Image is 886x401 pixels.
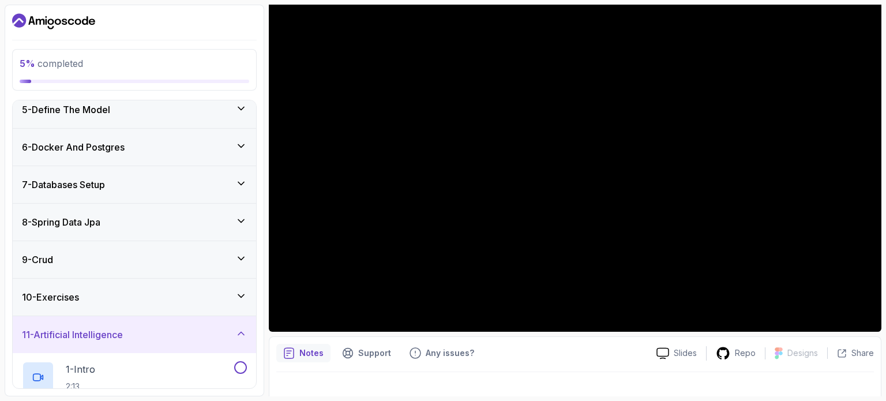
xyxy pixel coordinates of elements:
button: 1-Intro2:13 [22,361,247,393]
p: Designs [787,347,818,359]
a: Repo [707,346,765,361]
button: Feedback button [403,344,481,362]
p: Repo [735,347,756,359]
span: completed [20,58,83,69]
h3: 10 - Exercises [22,290,79,304]
p: 1 - Intro [66,362,95,376]
p: Share [851,347,874,359]
button: 7-Databases Setup [13,166,256,203]
button: 5-Define The Model [13,91,256,128]
h3: 11 - Artificial Intelligence [22,328,123,342]
p: Support [358,347,391,359]
span: 5 % [20,58,35,69]
a: Dashboard [12,12,95,31]
p: Slides [674,347,697,359]
button: 11-Artificial Intelligence [13,316,256,353]
h3: 9 - Crud [22,253,53,267]
button: 8-Spring Data Jpa [13,204,256,241]
p: 2:13 [66,381,95,392]
p: Any issues? [426,347,474,359]
h3: 6 - Docker And Postgres [22,140,125,154]
button: notes button [276,344,331,362]
a: Slides [647,347,706,359]
button: 6-Docker And Postgres [13,129,256,166]
button: 10-Exercises [13,279,256,316]
button: Support button [335,344,398,362]
p: Notes [299,347,324,359]
button: Share [827,347,874,359]
h3: 7 - Databases Setup [22,178,105,192]
h3: 8 - Spring Data Jpa [22,215,100,229]
h3: 5 - Define The Model [22,103,110,117]
button: 9-Crud [13,241,256,278]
